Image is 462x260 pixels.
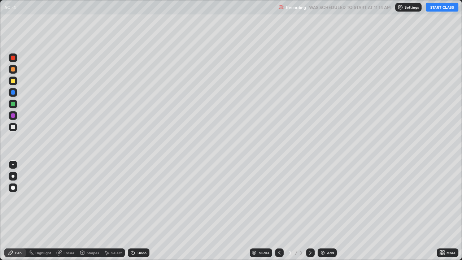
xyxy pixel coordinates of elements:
div: 3 [287,251,294,255]
div: Select [111,251,122,255]
img: add-slide-button [320,250,326,256]
p: AC -4 [4,4,16,10]
p: Recording [286,5,306,10]
p: Settings [405,5,419,9]
div: Add [327,251,334,255]
div: Slides [259,251,269,255]
img: class-settings-icons [397,4,403,10]
img: recording.375f2c34.svg [279,4,284,10]
h5: WAS SCHEDULED TO START AT 11:14 AM [309,4,391,10]
div: Pen [15,251,22,255]
div: / [295,251,297,255]
div: Highlight [35,251,51,255]
div: 3 [299,250,303,256]
div: More [446,251,456,255]
button: START CLASS [426,3,458,12]
div: Eraser [64,251,74,255]
div: Undo [138,251,147,255]
div: Shapes [87,251,99,255]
